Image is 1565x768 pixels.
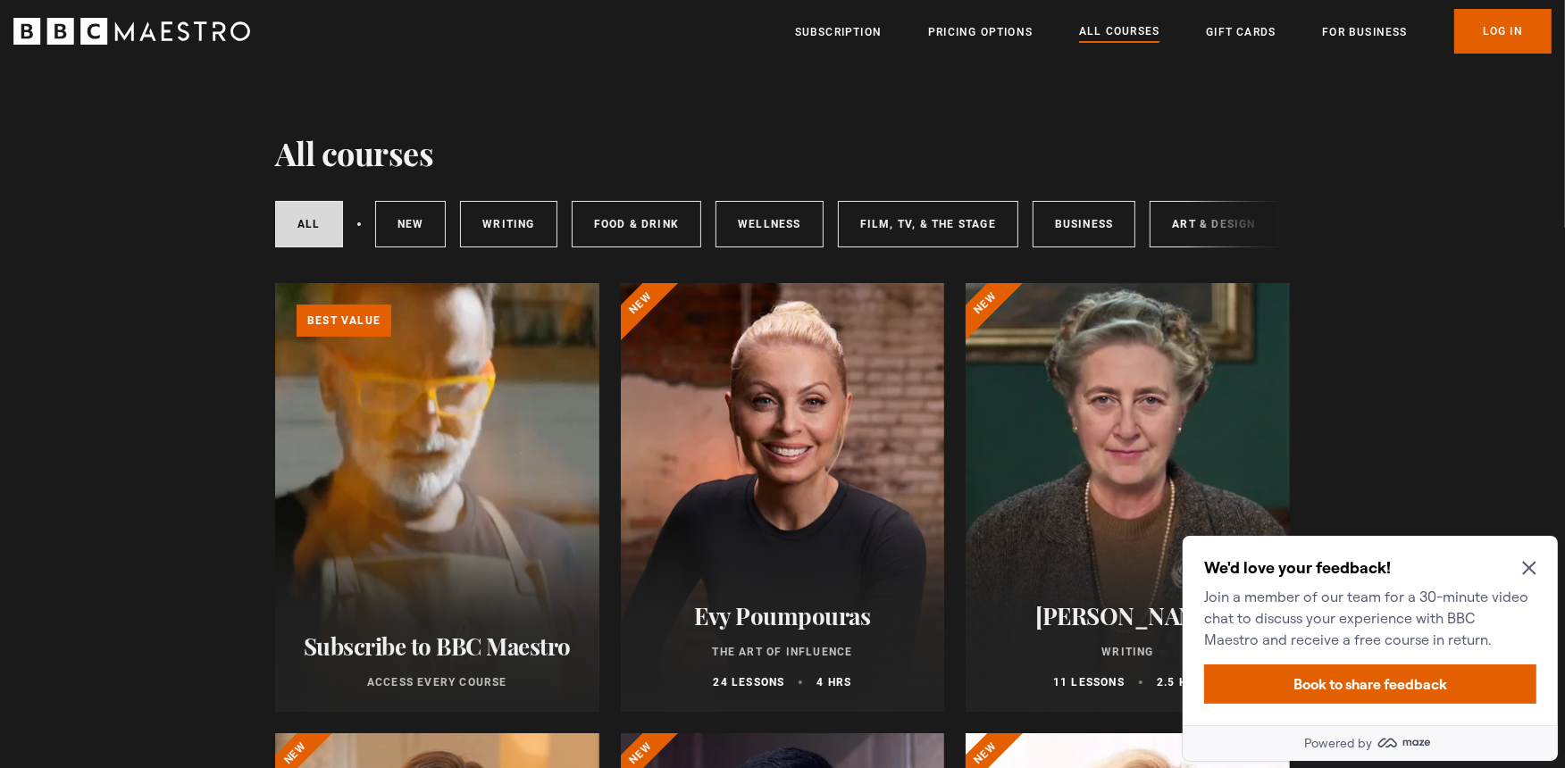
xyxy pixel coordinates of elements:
a: All [275,201,343,247]
h1: All courses [275,134,434,171]
p: Best value [297,305,391,337]
nav: Primary [795,9,1552,54]
a: Log In [1454,9,1552,54]
a: For business [1322,23,1407,41]
h2: [PERSON_NAME] [987,602,1268,630]
h2: Evy Poumpouras [642,602,924,630]
p: 4 hrs [816,674,851,690]
div: Optional study invitation [7,7,382,232]
button: Close Maze Prompt [347,32,361,46]
a: Gift Cards [1206,23,1276,41]
a: Powered by maze [7,196,382,232]
a: All Courses [1079,22,1159,42]
a: Writing [460,201,557,247]
p: Join a member of our team for a 30-minute video chat to discuss your experience with BBC Maestro ... [29,57,354,121]
p: The Art of Influence [642,644,924,660]
a: Business [1033,201,1136,247]
a: [PERSON_NAME] Writing 11 lessons 2.5 hrs New [966,283,1290,712]
p: Writing [987,644,1268,660]
p: 2.5 hrs [1157,674,1202,690]
h2: We'd love your feedback! [29,29,354,50]
a: Pricing Options [928,23,1033,41]
p: 24 lessons [713,674,784,690]
button: Book to share feedback [29,136,361,175]
a: Film, TV, & The Stage [838,201,1018,247]
svg: BBC Maestro [13,18,250,45]
a: Evy Poumpouras The Art of Influence 24 lessons 4 hrs New [621,283,945,712]
a: Art & Design [1150,201,1277,247]
p: 11 lessons [1053,674,1125,690]
a: New [375,201,447,247]
a: Food & Drink [572,201,701,247]
a: Wellness [716,201,824,247]
a: Subscription [795,23,882,41]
